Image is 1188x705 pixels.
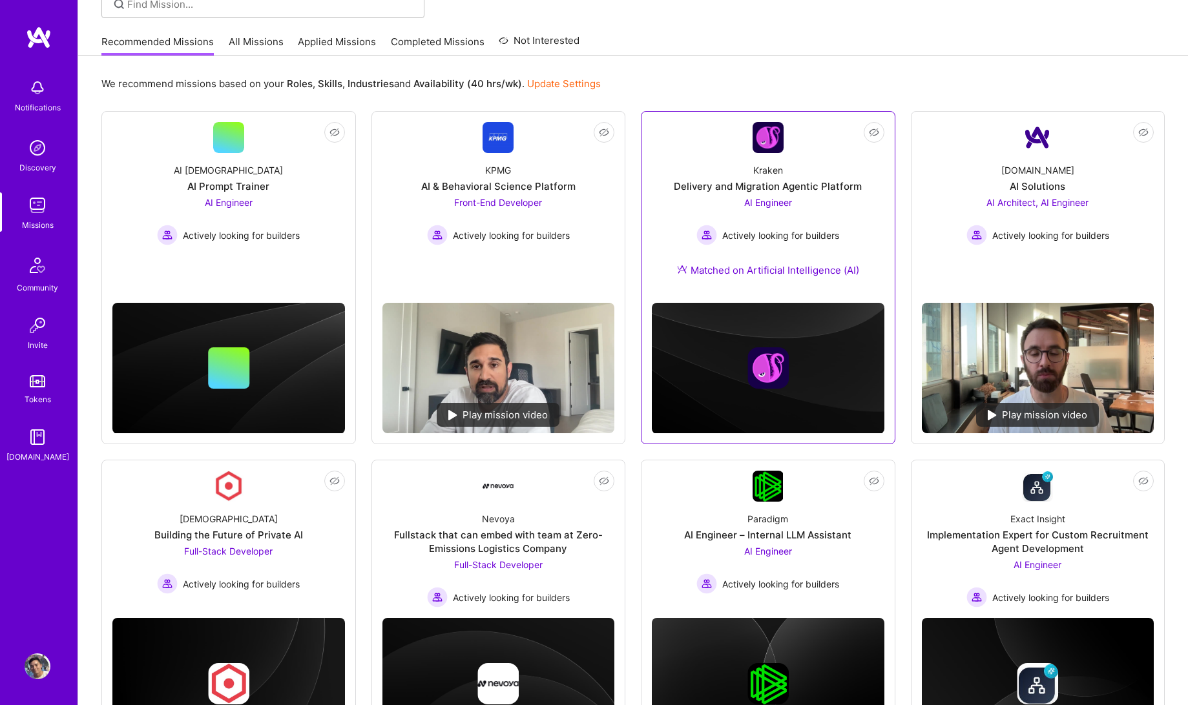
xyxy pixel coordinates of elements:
[26,26,52,49] img: logo
[382,528,615,555] div: Fullstack that can embed with team at Zero-Emissions Logistics Company
[208,663,249,704] img: Company logo
[30,375,45,387] img: tokens
[744,197,792,208] span: AI Engineer
[454,197,542,208] span: Front-End Developer
[453,229,570,242] span: Actively looking for builders
[483,471,514,502] img: Company Logo
[348,77,394,90] b: Industries
[976,403,1099,427] div: Play mission video
[28,338,48,352] div: Invite
[21,653,54,679] a: User Avatar
[15,101,61,114] div: Notifications
[213,471,244,502] img: Company Logo
[869,476,879,486] i: icon EyeClosed
[287,77,313,90] b: Roles
[101,35,214,56] a: Recommended Missions
[101,77,601,90] p: We recommend missions based on your , , and .
[677,263,859,277] div: Matched on Artificial Intelligence (AI)
[674,179,862,193] div: Delivery and Migration Agentic Platform
[747,512,788,526] div: Paradigm
[696,573,717,594] img: Actively looking for builders
[184,546,273,557] span: Full-Stack Developer
[922,303,1154,433] img: No Mission
[183,229,300,242] span: Actively looking for builders
[1010,512,1065,526] div: Exact Insight
[25,135,50,161] img: discovery
[112,303,345,434] img: cover
[992,229,1109,242] span: Actively looking for builders
[180,512,278,526] div: [DEMOGRAPHIC_DATA]
[25,424,50,450] img: guide book
[966,587,987,608] img: Actively looking for builders
[869,127,879,138] i: icon EyeClosed
[205,197,253,208] span: AI Engineer
[1022,122,1053,153] img: Company Logo
[922,471,1154,608] a: Company LogoExact InsightImplementation Expert for Custom Recruitment Agent DevelopmentAI Enginee...
[722,577,839,591] span: Actively looking for builders
[482,512,515,526] div: Nevoya
[112,122,345,272] a: AI [DEMOGRAPHIC_DATA]AI Prompt TrainerAI Engineer Actively looking for buildersActively looking f...
[922,528,1154,555] div: Implementation Expert for Custom Recruitment Agent Development
[229,35,284,56] a: All Missions
[448,410,457,420] img: play
[1010,179,1065,193] div: AI Solutions
[753,163,783,177] div: Kraken
[499,33,579,56] a: Not Interested
[485,163,511,177] div: KPMG
[382,122,615,292] a: Company LogoKPMGAI & Behavioral Science PlatformFront-End Developer Actively looking for builders...
[527,77,601,90] a: Update Settings
[22,218,54,232] div: Missions
[382,471,615,608] a: Company LogoNevoyaFullstack that can embed with team at Zero-Emissions Logistics CompanyFull-Stac...
[986,197,1089,208] span: AI Architect, AI Engineer
[652,303,884,434] img: cover
[684,528,851,542] div: AI Engineer – Internal LLM Assistant
[421,179,576,193] div: AI & Behavioral Science Platform
[599,127,609,138] i: icon EyeClosed
[1138,127,1149,138] i: icon EyeClosed
[19,161,56,174] div: Discovery
[1014,559,1061,570] span: AI Engineer
[1001,163,1074,177] div: [DOMAIN_NAME]
[183,577,300,591] span: Actively looking for builders
[154,528,303,542] div: Building the Future of Private AI
[652,122,884,292] a: Company LogoKrakenDelivery and Migration Agentic PlatformAI Engineer Actively looking for builder...
[413,77,522,90] b: Availability (40 hrs/wk)
[318,77,342,90] b: Skills
[329,476,340,486] i: icon EyeClosed
[992,591,1109,604] span: Actively looking for builders
[174,163,283,177] div: AI [DEMOGRAPHIC_DATA]
[696,225,717,245] img: Actively looking for builders
[437,403,559,427] div: Play mission video
[477,663,519,704] img: Company logo
[17,281,58,294] div: Community
[753,122,784,153] img: Company Logo
[599,476,609,486] i: icon EyeClosed
[427,225,448,245] img: Actively looking for builders
[157,225,178,245] img: Actively looking for builders
[744,546,792,557] span: AI Engineer
[25,653,50,679] img: User Avatar
[25,192,50,218] img: teamwork
[753,471,783,502] img: Company Logo
[1138,476,1149,486] i: icon EyeClosed
[747,347,789,389] img: Company logo
[722,229,839,242] span: Actively looking for builders
[652,471,884,604] a: Company LogoParadigmAI Engineer – Internal LLM AssistantAI Engineer Actively looking for builders...
[1017,663,1058,704] img: Company logo
[382,303,615,433] img: No Mission
[1022,471,1053,502] img: Company Logo
[25,393,51,406] div: Tokens
[453,591,570,604] span: Actively looking for builders
[187,179,269,193] div: AI Prompt Trainer
[966,225,987,245] img: Actively looking for builders
[329,127,340,138] i: icon EyeClosed
[25,75,50,101] img: bell
[922,122,1154,292] a: Company Logo[DOMAIN_NAME]AI SolutionsAI Architect, AI Engineer Actively looking for buildersActiv...
[112,471,345,604] a: Company Logo[DEMOGRAPHIC_DATA]Building the Future of Private AIFull-Stack Developer Actively look...
[454,559,543,570] span: Full-Stack Developer
[6,450,69,464] div: [DOMAIN_NAME]
[747,663,789,704] img: Company logo
[677,264,687,274] img: Ateam Purple Icon
[988,410,997,420] img: play
[298,35,376,56] a: Applied Missions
